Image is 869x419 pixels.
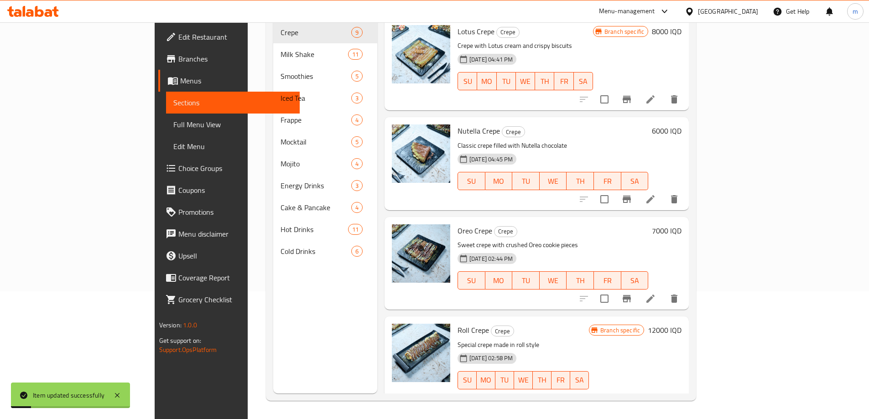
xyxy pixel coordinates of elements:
[352,247,362,256] span: 6
[595,289,614,308] span: Select to update
[158,201,300,223] a: Promotions
[462,274,482,287] span: SU
[462,175,482,188] span: SU
[539,75,551,88] span: TH
[348,224,363,235] div: items
[281,224,348,235] span: Hot Drinks
[616,88,638,110] button: Branch-specific-item
[281,136,351,147] span: Mocktail
[281,180,351,191] span: Energy Drinks
[625,175,645,188] span: SA
[281,202,351,213] span: Cake & Pancake
[512,172,540,190] button: TU
[458,224,492,238] span: Oreo Crepe
[555,373,567,387] span: FR
[158,70,300,92] a: Menus
[159,335,201,347] span: Get support on:
[352,28,362,37] span: 9
[273,240,377,262] div: Cold Drinks6
[158,26,300,48] a: Edit Restaurant
[351,136,363,147] div: items
[495,371,514,389] button: TU
[595,190,614,209] span: Select to update
[178,228,292,239] span: Menu disclaimer
[458,271,485,290] button: SU
[578,75,589,88] span: SA
[273,153,377,175] div: Mojito4
[458,339,589,351] p: Special crepe made in roll style
[597,326,644,335] span: Branch specific
[281,27,351,38] div: Crepe
[853,6,858,16] span: m
[392,25,450,83] img: Lotus Crepe
[481,75,493,88] span: MO
[273,218,377,240] div: Hot Drinks11
[281,93,351,103] div: Iced Tea
[178,294,292,305] span: Grocery Checklist
[352,160,362,168] span: 4
[477,371,495,389] button: MO
[648,324,682,336] h6: 12000 IQD
[621,271,649,290] button: SA
[552,371,570,389] button: FR
[540,172,567,190] button: WE
[477,72,496,90] button: MO
[351,114,363,125] div: items
[281,114,351,125] span: Frappe
[496,27,520,38] div: Crepe
[158,48,300,70] a: Branches
[348,49,363,60] div: items
[281,246,351,257] span: Cold Drinks
[663,188,685,210] button: delete
[491,326,514,336] span: Crepe
[502,127,525,137] span: Crepe
[351,27,363,38] div: items
[601,27,648,36] span: Branch specific
[166,114,300,135] a: Full Menu View
[178,53,292,64] span: Branches
[462,373,473,387] span: SU
[392,324,450,382] img: Roll Crepe
[159,344,217,356] a: Support.OpsPlatform
[178,272,292,283] span: Coverage Report
[652,224,682,237] h6: 7000 IQD
[273,175,377,197] div: Energy Drinks3
[652,124,682,137] h6: 6000 IQD
[166,135,300,157] a: Edit Menu
[351,202,363,213] div: items
[652,25,682,38] h6: 8000 IQD
[352,203,362,212] span: 4
[273,43,377,65] div: Milk Shake11
[595,389,614,408] span: Select to update
[594,172,621,190] button: FR
[458,140,648,151] p: Classic crepe filled with Nutella chocolate
[516,72,535,90] button: WE
[645,94,656,105] a: Edit menu item
[178,163,292,174] span: Choice Groups
[281,71,351,82] div: Smoothies
[273,131,377,153] div: Mocktail5
[574,373,585,387] span: SA
[158,179,300,201] a: Coupons
[183,319,197,331] span: 1.0.0
[616,388,638,409] button: Branch-specific-item
[570,274,590,287] span: TH
[351,158,363,169] div: items
[458,239,648,251] p: Sweet crepe with crushed Oreo cookie pieces
[594,271,621,290] button: FR
[281,49,348,60] span: Milk Shake
[352,181,362,190] span: 3
[500,75,512,88] span: TU
[494,226,517,237] span: Crepe
[645,393,656,404] a: Edit menu item
[351,93,363,103] div: items
[645,293,656,304] a: Edit menu item
[352,72,362,81] span: 5
[392,124,450,183] img: Nutella Crepe
[173,119,292,130] span: Full Menu View
[485,172,513,190] button: MO
[567,172,594,190] button: TH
